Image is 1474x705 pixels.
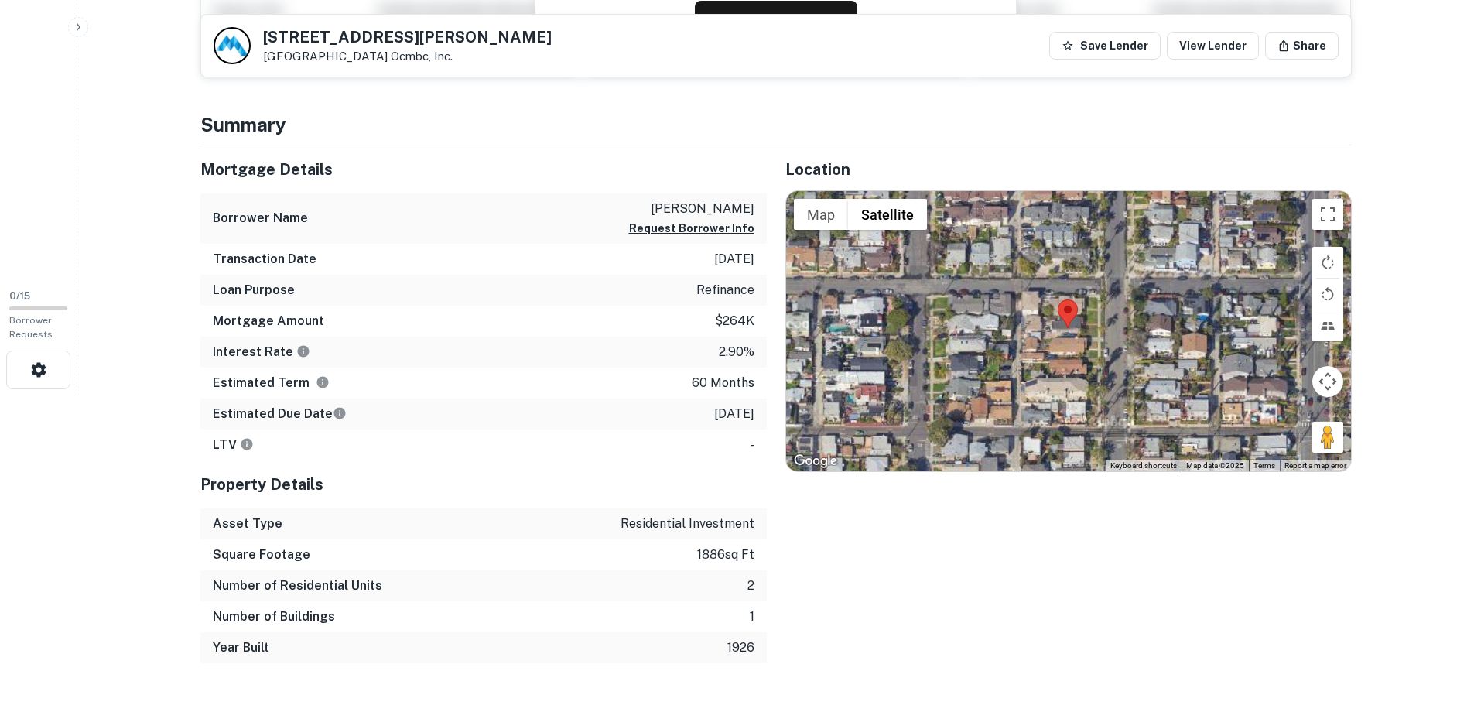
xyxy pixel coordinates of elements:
[790,451,841,471] a: Open this area in Google Maps (opens a new window)
[696,281,754,299] p: refinance
[1312,422,1343,453] button: Drag Pegman onto the map to open Street View
[213,546,310,564] h6: Square Footage
[1312,366,1343,397] button: Map camera controls
[1186,461,1244,470] span: Map data ©2025
[296,344,310,358] svg: The interest rates displayed on the website are for informational purposes only and may be report...
[1312,199,1343,230] button: Toggle fullscreen view
[1110,460,1177,471] button: Keyboard shortcuts
[750,436,754,454] p: -
[1253,461,1275,470] a: Terms
[629,219,754,238] button: Request Borrower Info
[727,638,754,657] p: 1926
[747,577,754,595] p: 2
[9,290,30,302] span: 0 / 15
[213,515,282,533] h6: Asset Type
[213,436,254,454] h6: LTV
[1284,461,1346,470] a: Report a map error
[213,209,308,228] h6: Borrower Name
[714,405,754,423] p: [DATE]
[200,473,767,496] h5: Property Details
[391,50,453,63] a: Ocmbc, Inc.
[790,451,841,471] img: Google
[1397,581,1474,655] iframe: Chat Widget
[1265,32,1339,60] button: Share
[697,546,754,564] p: 1886 sq ft
[213,638,269,657] h6: Year Built
[785,158,1352,181] h5: Location
[263,29,552,45] h5: [STREET_ADDRESS][PERSON_NAME]
[1312,247,1343,278] button: Rotate map clockwise
[715,312,754,330] p: $264k
[240,437,254,451] svg: LTVs displayed on the website are for informational purposes only and may be reported incorrectly...
[213,577,382,595] h6: Number of Residential Units
[200,111,1352,139] h4: Summary
[714,250,754,269] p: [DATE]
[213,374,330,392] h6: Estimated Term
[213,405,347,423] h6: Estimated Due Date
[263,50,552,63] p: [GEOGRAPHIC_DATA]
[629,200,754,218] p: [PERSON_NAME]
[621,515,754,533] p: residential investment
[719,343,754,361] p: 2.90%
[848,199,927,230] button: Show satellite imagery
[9,315,53,340] span: Borrower Requests
[695,1,857,38] button: Request Borrower Info
[750,607,754,626] p: 1
[316,375,330,389] svg: Term is based on a standard schedule for this type of loan.
[213,250,316,269] h6: Transaction Date
[692,374,754,392] p: 60 months
[213,281,295,299] h6: Loan Purpose
[333,406,347,420] svg: Estimate is based on a standard schedule for this type of loan.
[1312,310,1343,341] button: Tilt map
[1167,32,1259,60] a: View Lender
[1049,32,1161,60] button: Save Lender
[213,607,335,626] h6: Number of Buildings
[213,343,310,361] h6: Interest Rate
[794,199,848,230] button: Show street map
[1312,279,1343,310] button: Rotate map counterclockwise
[213,312,324,330] h6: Mortgage Amount
[200,158,767,181] h5: Mortgage Details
